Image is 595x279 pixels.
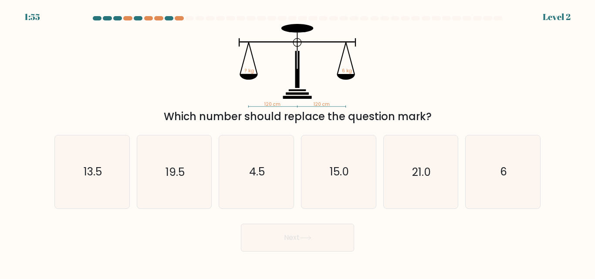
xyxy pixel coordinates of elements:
text: 21.0 [412,165,431,180]
text: 19.5 [166,165,185,180]
text: 6 [500,165,507,180]
tspan: 6 kg [342,68,352,74]
div: 1:55 [24,10,40,24]
div: Which number should replace the question mark? [60,109,535,124]
button: Next [241,224,354,252]
text: 15.0 [330,165,349,180]
tspan: 120 cm [314,101,330,108]
text: 13.5 [84,165,102,180]
text: 4.5 [249,165,265,180]
tspan: 120 cm [265,101,281,108]
div: Level 2 [543,10,571,24]
tspan: ? kg [245,68,254,74]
